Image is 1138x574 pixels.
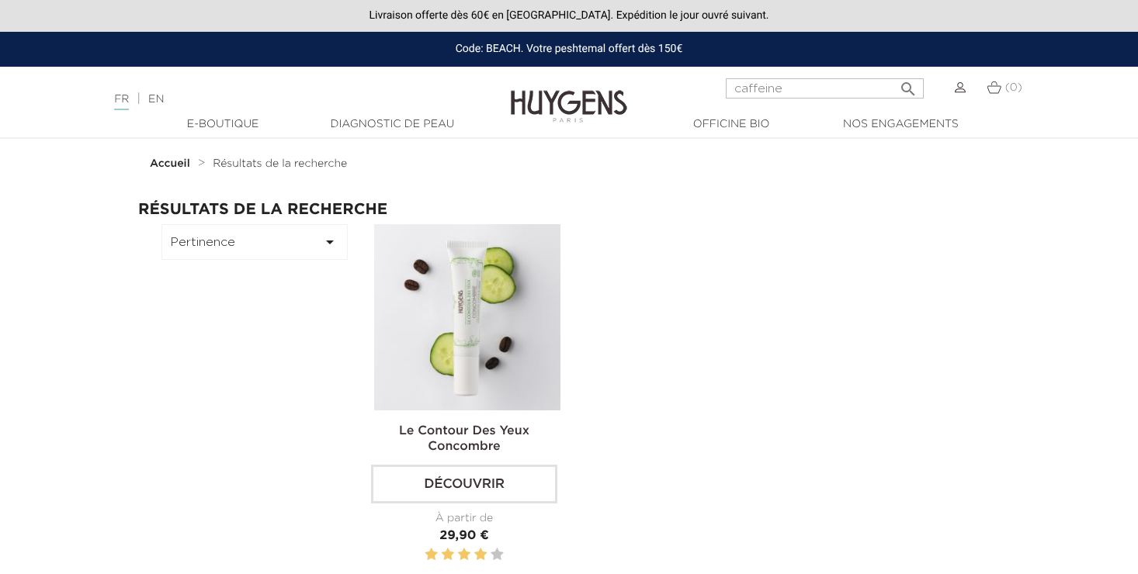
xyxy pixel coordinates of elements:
[148,94,164,105] a: EN
[161,224,348,260] button: Pertinence
[213,158,347,169] span: Résultats de la recherche
[371,510,557,527] div: À partir de
[138,201,1000,218] h2: Résultats de la recherche
[371,465,557,503] a: Découvrir
[823,116,978,133] a: Nos engagements
[654,116,809,133] a: Officine Bio
[106,90,463,109] div: |
[894,74,922,95] button: 
[374,224,560,410] img: Le Contour Des Yeux Concombre
[511,65,627,125] img: Huygens
[439,530,489,542] span: 29,90 €
[425,545,438,565] label: 1
[150,157,193,170] a: Accueil
[458,545,470,565] label: 3
[442,545,454,565] label: 2
[321,233,339,251] i: 
[491,545,503,565] label: 5
[213,157,347,170] a: Résultats de la recherche
[1005,82,1022,93] span: (0)
[114,94,129,110] a: FR
[314,116,470,133] a: Diagnostic de peau
[474,545,487,565] label: 4
[899,75,918,94] i: 
[399,425,529,453] a: Le Contour Des Yeux Concombre
[726,78,924,99] input: Rechercher
[150,158,190,169] strong: Accueil
[145,116,300,133] a: E-Boutique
